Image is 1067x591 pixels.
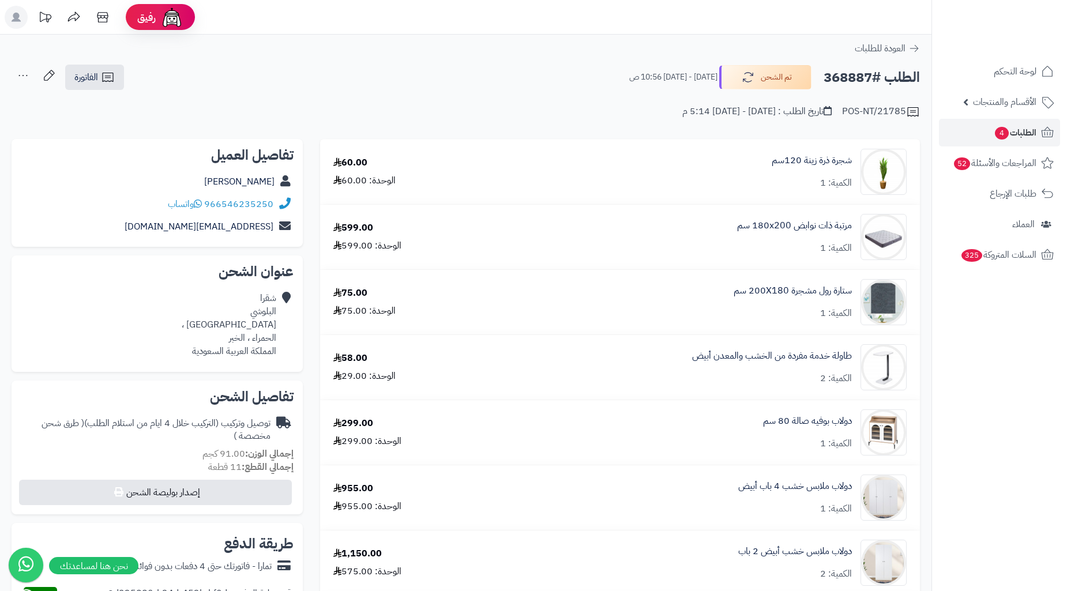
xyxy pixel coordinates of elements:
span: 52 [954,157,971,171]
img: logo-2.png [989,9,1056,33]
span: 4 [995,127,1009,140]
div: الوحدة: 299.00 [333,435,401,448]
span: رفيق [137,10,156,24]
span: العملاء [1012,216,1035,232]
div: الكمية: 2 [820,567,852,581]
a: دولاب ملابس خشب 4 باب أبيض [738,480,852,493]
small: 11 قطعة [208,460,294,474]
a: الفاتورة [65,65,124,90]
h2: طريقة الدفع [224,537,294,551]
div: POS-NT/21785 [842,105,920,119]
a: العودة للطلبات [855,42,920,55]
a: الطلبات4 [939,119,1060,146]
h2: الطلب #368887 [824,66,920,89]
div: 75.00 [333,287,367,300]
div: شقرا البلوشي [GEOGRAPHIC_DATA] ، الحمراء ، الخبر المملكة العربية السعودية [182,292,276,357]
img: 1705504400-220214010069-90x90.jpg [861,279,906,325]
img: 1735575541-110108010255-90x90.jpg [861,344,906,390]
span: المراجعات والأسئلة [953,155,1036,171]
div: 599.00 [333,221,373,235]
h2: تفاصيل الشحن [21,390,294,404]
a: طلبات الإرجاع [939,180,1060,208]
a: المراجعات والأسئلة52 [939,149,1060,177]
div: تاريخ الطلب : [DATE] - [DATE] 5:14 م [682,105,832,118]
img: 1702708315-RS-09-90x90.jpg [861,214,906,260]
div: 58.00 [333,352,367,365]
div: الوحدة: 29.00 [333,370,396,383]
a: السلات المتروكة325 [939,241,1060,269]
button: إصدار بوليصة الشحن [19,480,292,505]
span: العودة للطلبات [855,42,906,55]
a: 966546235250 [204,197,273,211]
div: 955.00 [333,482,373,495]
div: الكمية: 1 [820,502,852,515]
a: لوحة التحكم [939,58,1060,85]
div: الكمية: 1 [820,437,852,450]
img: ai-face.png [160,6,183,29]
a: العملاء [939,210,1060,238]
div: تمارا - فاتورتك حتى 4 دفعات بدون فوائد [134,560,272,573]
a: تحديثات المنصة [31,6,59,32]
img: 1693058453-76574576-90x90.jpg [861,149,906,195]
div: الوحدة: 955.00 [333,500,401,513]
span: 325 [961,249,982,262]
a: واتساب [168,197,202,211]
div: الكمية: 2 [820,372,852,385]
span: الأقسام والمنتجات [973,94,1036,110]
img: 1753185754-1-90x90.jpg [861,540,906,586]
img: 1738147684-110104010070-90x90.jpg [861,409,906,456]
button: تم الشحن [719,65,811,89]
a: ستارة رول مشجرة 200X180 سم [734,284,852,298]
a: [PERSON_NAME] [204,175,275,189]
div: الوحدة: 60.00 [333,174,396,187]
small: 91.00 كجم [202,447,294,461]
div: 1,150.00 [333,547,382,560]
div: توصيل وتركيب (التركيب خلال 4 ايام من استلام الطلب) [21,417,270,443]
span: السلات المتروكة [960,247,1036,263]
strong: إجمالي القطع: [242,460,294,474]
a: مرتبة ذات نوابض 180x200 سم [737,219,852,232]
a: طاولة خدمة مفردة من الخشب والمعدن أبيض [692,349,852,363]
span: طلبات الإرجاع [990,186,1036,202]
a: شجرة ذرة زينة 120سم [772,154,852,167]
h2: تفاصيل العميل [21,148,294,162]
span: لوحة التحكم [994,63,1036,80]
div: الوحدة: 75.00 [333,304,396,318]
span: الفاتورة [74,70,98,84]
div: الكمية: 1 [820,307,852,320]
div: 299.00 [333,417,373,430]
div: الكمية: 1 [820,242,852,255]
div: الوحدة: 575.00 [333,565,401,578]
h2: عنوان الشحن [21,265,294,278]
div: الوحدة: 599.00 [333,239,401,253]
a: [EMAIL_ADDRESS][DOMAIN_NAME] [125,220,273,234]
a: دولاب ملابس خشب أبيض 2 باب [738,545,852,558]
span: الطلبات [994,125,1036,141]
span: ( طرق شحن مخصصة ) [42,416,270,443]
div: 60.00 [333,156,367,170]
img: 1751790847-1-90x90.jpg [861,475,906,521]
div: الكمية: 1 [820,176,852,190]
small: [DATE] - [DATE] 10:56 ص [629,71,717,83]
a: دولاب بوفيه صالة 80 سم [763,415,852,428]
strong: إجمالي الوزن: [245,447,294,461]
